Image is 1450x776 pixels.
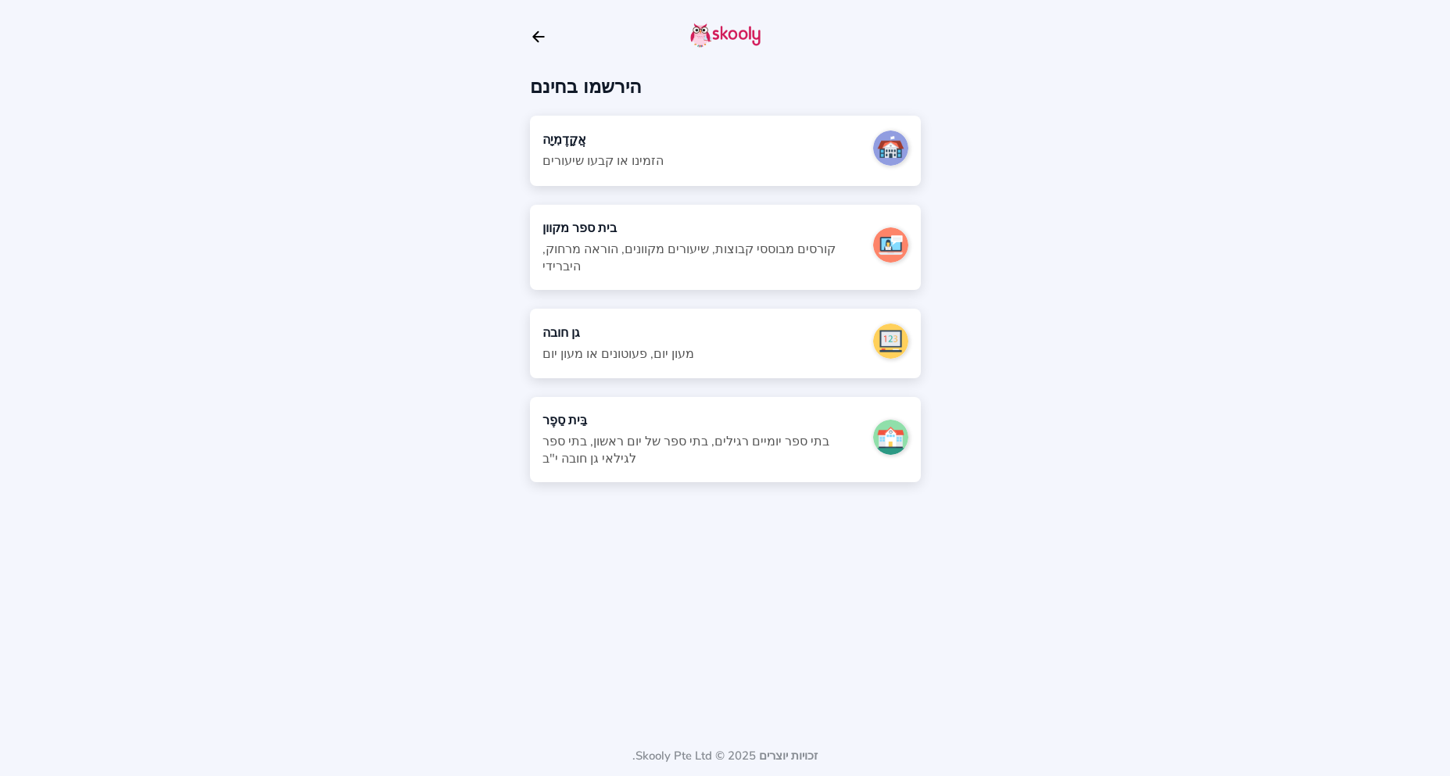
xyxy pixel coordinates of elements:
font: בית ספר מקוון [542,220,617,237]
font: בֵּית סֵפֶר [542,412,587,429]
font: קורסים מבוססי קבוצות, שיעורים מקוונים, הוראה מרחוק, היברידי [542,241,836,275]
font: הירשמו בחינם [530,74,642,99]
font: זכויות יוצרים 2025 © Skooly Pte Ltd. [632,748,818,763]
font: אֲקָדֶמִיָה [542,131,586,148]
font: מעון יום, פעוטונים או מעון יום [542,345,694,363]
font: גן חובה [542,324,580,342]
font: בתי ספר יומיים רגילים, בתי ספר של יום ראשון, בתי ספר לגילאי גן חובה י"ב [542,433,829,467]
font: הזמינו או קבעו שיעורים [542,152,664,170]
button: חץ חזרה קווי מתאר [530,28,547,45]
img: skooly-logo.png [690,23,761,48]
